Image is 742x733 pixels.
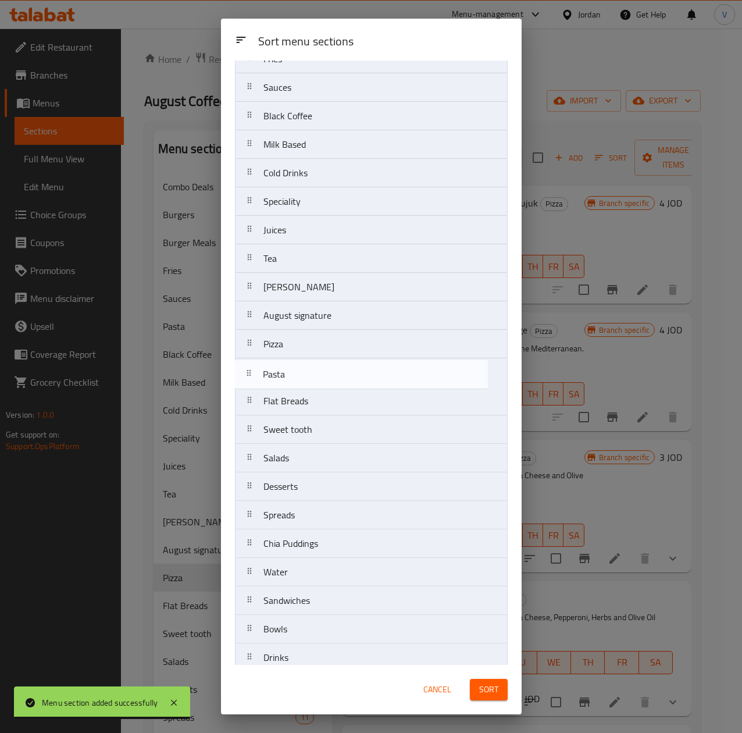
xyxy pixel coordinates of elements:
div: Sort menu sections [254,29,512,55]
button: Sort [470,679,508,700]
span: Cancel [423,682,451,697]
button: Cancel [419,679,456,700]
span: Sort [479,682,498,697]
div: Menu section added successfully [42,696,158,709]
